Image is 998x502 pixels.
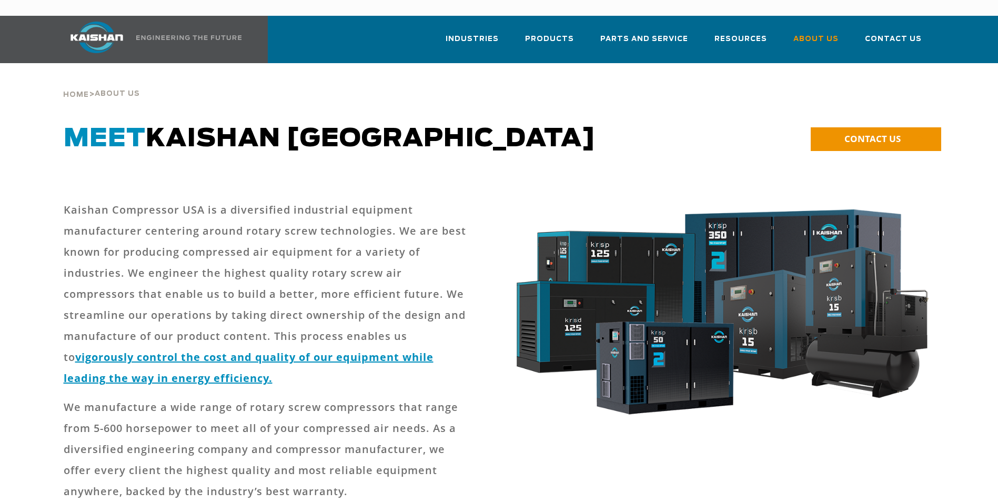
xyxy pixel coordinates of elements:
[64,199,472,389] p: Kaishan Compressor USA is a diversified industrial equipment manufacturer centering around rotary...
[525,33,574,45] span: Products
[714,25,767,61] a: Resources
[136,35,241,40] img: Engineering the future
[793,33,839,45] span: About Us
[600,25,688,61] a: Parts and Service
[446,25,499,61] a: Industries
[793,25,839,61] a: About Us
[714,33,767,45] span: Resources
[63,63,140,103] div: >
[64,350,434,385] a: vigorously control the cost and quality of our equipment while leading the way in energy efficiency.
[64,126,146,152] span: Meet
[506,199,935,432] img: krsb
[63,89,89,99] a: Home
[844,133,901,145] span: CONTACT US
[525,25,574,61] a: Products
[865,25,922,61] a: Contact Us
[57,16,244,63] a: Kaishan USA
[600,33,688,45] span: Parts and Service
[64,126,596,152] span: Kaishan [GEOGRAPHIC_DATA]
[865,33,922,45] span: Contact Us
[64,397,472,502] p: We manufacture a wide range of rotary screw compressors that range from 5-600 horsepower to meet ...
[57,22,136,53] img: kaishan logo
[446,33,499,45] span: Industries
[95,91,140,97] span: About Us
[811,127,941,151] a: CONTACT US
[63,92,89,98] span: Home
